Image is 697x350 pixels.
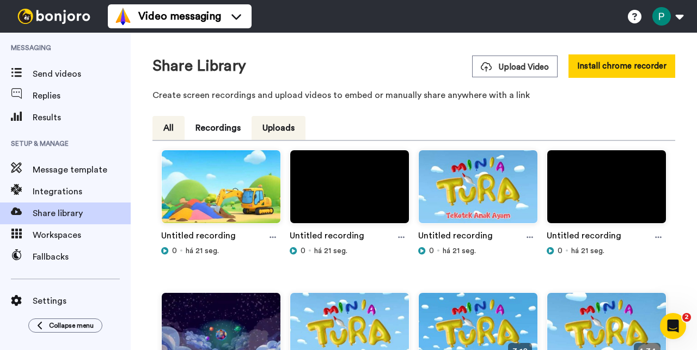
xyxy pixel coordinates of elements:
[33,250,131,263] span: Fallbacks
[481,62,549,73] span: Upload Video
[290,245,409,256] div: há 21 seg.
[419,150,537,232] img: f359767c-f7bb-4f16-951d-d000f0b6831a_thumbnail_source_1755817053.jpg
[429,245,434,256] span: 0
[33,229,131,242] span: Workspaces
[418,245,538,256] div: há 21 seg.
[28,318,102,333] button: Collapse menu
[547,229,621,245] a: Untitled recording
[558,245,563,256] span: 0
[290,150,409,232] img: 107c00ae-823c-4ec6-b79f-5f5fb48f2639_thumbnail_source_1755817065.jpg
[568,54,675,78] button: Install chrome recorder
[33,89,131,102] span: Replies
[547,245,667,256] div: há 21 seg.
[172,245,177,256] span: 0
[13,9,95,24] img: bj-logo-header-white.svg
[33,67,131,81] span: Send videos
[33,111,131,124] span: Results
[660,313,686,339] iframe: Intercom live chat
[33,163,131,176] span: Message template
[252,116,305,140] button: Uploads
[33,185,131,198] span: Integrations
[49,321,94,330] span: Collapse menu
[472,56,558,77] button: Upload Video
[138,9,221,24] span: Video messaging
[152,89,675,102] p: Create screen recordings and upload videos to embed or manually share anywhere with a link
[301,245,305,256] span: 0
[33,294,131,308] span: Settings
[682,313,691,322] span: 2
[162,150,280,232] img: 6939e2ac-6e2f-4a1d-aec4-6099212ca287_thumbnail_source_1755817060.jpg
[161,245,281,256] div: há 21 seg.
[185,116,252,140] button: Recordings
[114,8,132,25] img: vm-color.svg
[290,229,364,245] a: Untitled recording
[152,58,246,75] h1: Share Library
[547,150,666,232] img: 528f95f7-539e-4894-bb74-7884a3df1767_thumbnail_source_1755817057.jpg
[152,116,185,140] button: All
[161,229,236,245] a: Untitled recording
[33,207,131,220] span: Share library
[418,229,493,245] a: Untitled recording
